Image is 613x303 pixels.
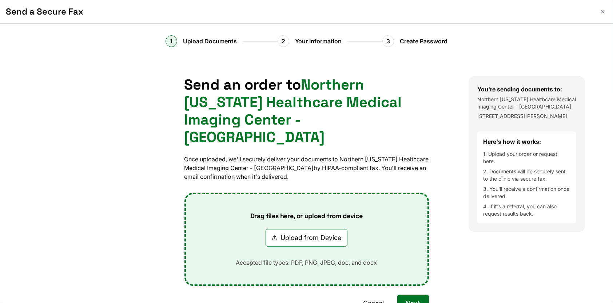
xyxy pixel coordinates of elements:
[6,6,593,17] h1: Send a Secure Fax
[184,155,429,181] p: Once uploaded, we'll securely deliver your documents to Northern [US_STATE] Healthcare Medical Im...
[483,203,570,217] li: 4. If it's a referral, you can also request results back.
[483,168,570,182] li: 2. Documents will be securely sent to the clinic via secure fax.
[477,113,576,120] p: [STREET_ADDRESS][PERSON_NAME]
[295,37,342,46] span: Your Information
[382,35,394,47] div: 3
[483,185,570,200] li: 3. You'll receive a confirmation once delivered.
[224,258,389,267] p: Accepted file types: PDF, PNG, JPEG, doc, and docx
[477,85,576,94] h3: You're sending documents to:
[598,7,607,16] button: Close
[400,37,447,46] span: Create Password
[239,212,374,220] p: Drag files here, or upload from device
[184,76,429,146] h1: Send an order to
[477,96,576,110] p: Northern [US_STATE] Healthcare Medical Imaging Center - [GEOGRAPHIC_DATA]
[166,35,177,47] div: 1
[483,150,570,165] li: 1. Upload your order or request here.
[278,35,289,47] div: 2
[483,137,570,146] h4: Here's how it works:
[266,229,347,247] button: Upload from Device
[184,75,402,146] span: Northern [US_STATE] Healthcare Medical Imaging Center - [GEOGRAPHIC_DATA]
[183,37,237,46] span: Upload Documents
